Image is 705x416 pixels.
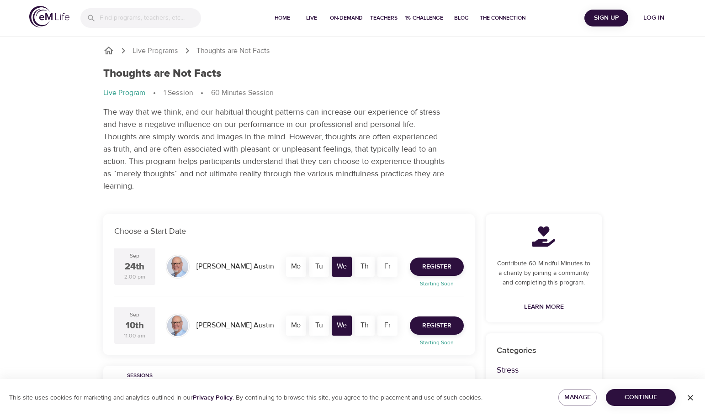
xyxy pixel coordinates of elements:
span: Register [422,320,451,332]
div: Mo [286,316,306,336]
span: Manage [566,392,589,403]
div: We [332,316,352,336]
span: 1% Challenge [405,13,443,23]
div: 10th [126,319,144,332]
p: The way that we think, and our habitual thought patterns can increase our experience of stress an... [103,106,446,192]
div: Tu [309,316,329,336]
nav: breadcrumb [103,45,602,56]
p: Choose a Start Date [114,225,464,237]
span: Continue [613,392,668,403]
span: Home [271,13,293,23]
img: logo [29,6,69,27]
input: Find programs, teachers, etc... [100,8,201,28]
p: Live Program [103,88,145,98]
div: 11:00 am [124,332,145,340]
p: Starting Soon [404,338,469,347]
h1: Thoughts are Not Facts [103,67,222,80]
span: Sign Up [588,12,625,24]
p: Categories [497,344,591,357]
button: Log in [632,10,676,26]
div: Fr [377,257,398,277]
button: Register [410,316,464,335]
a: Live Programs [133,46,178,56]
span: On-Demand [330,13,363,23]
span: Sessions [109,371,171,381]
div: Th [355,257,375,277]
div: Th [355,316,375,336]
span: Register [422,261,451,273]
div: We [332,257,352,277]
span: Teachers [370,13,398,23]
button: Register [410,258,464,276]
p: Starting Soon [404,279,469,288]
div: Tu [309,257,329,277]
div: Mo [286,257,306,277]
div: 24th [125,260,144,274]
span: Blog [451,13,472,23]
p: Focus [497,376,591,389]
p: Thoughts are Not Facts [196,46,270,56]
div: [PERSON_NAME] Austin [193,258,277,275]
span: Learn More [524,301,564,313]
span: Live [301,13,323,23]
button: Manage [558,389,597,406]
p: 60 Minutes Session [211,88,273,98]
button: Continue [606,389,676,406]
div: [PERSON_NAME] Austin [193,316,277,334]
span: The Connection [480,13,525,23]
div: 2:00 pm [124,273,145,281]
span: Log in [636,12,672,24]
div: Fr [377,316,398,336]
p: Stress [497,364,591,376]
p: 1 Session [164,88,193,98]
button: Sign Up [584,10,628,26]
a: Privacy Policy [193,394,233,402]
div: Sep [130,252,139,260]
p: Contribute 60 Mindful Minutes to a charity by joining a community and completing this program. [497,259,591,288]
a: Learn More [520,299,567,316]
div: Sep [130,311,139,319]
nav: breadcrumb [103,88,602,99]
